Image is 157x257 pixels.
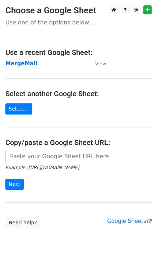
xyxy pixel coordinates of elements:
small: View [95,61,106,66]
a: Select... [5,103,32,115]
h4: Select another Google Sheet: [5,89,152,98]
p: Use one of the options below... [5,19,152,26]
a: Google Sheets [107,218,152,224]
a: MergeMail [5,60,37,67]
h4: Copy/paste a Google Sheet URL: [5,138,152,147]
a: Need help? [5,217,40,228]
a: View [88,60,106,67]
h3: Choose a Google Sheet [5,5,152,16]
input: Next [5,179,24,190]
h4: Use a recent Google Sheet: [5,48,152,57]
input: Paste your Google Sheet URL here [5,150,148,163]
small: Example: [URL][DOMAIN_NAME] [5,165,79,170]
